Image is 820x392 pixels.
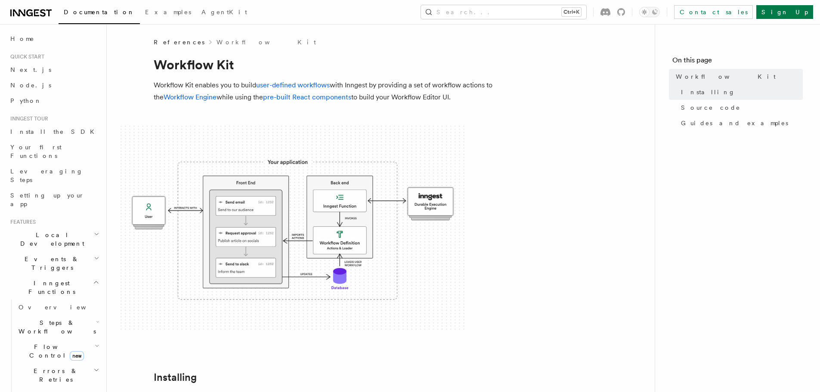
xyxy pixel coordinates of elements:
[145,9,191,15] span: Examples
[7,164,101,188] a: Leveraging Steps
[15,315,101,339] button: Steps & Workflows
[681,119,788,127] span: Guides and examples
[217,38,316,46] a: Workflow Kit
[154,57,498,72] h1: Workflow Kit
[7,227,101,251] button: Local Development
[256,81,330,89] a: user-defined workflows
[7,219,36,225] span: Features
[7,188,101,212] a: Setting up your app
[421,5,586,19] button: Search...Ctrl+K
[15,299,101,315] a: Overview
[10,66,51,73] span: Next.js
[140,3,196,23] a: Examples
[10,34,34,43] span: Home
[678,84,803,100] a: Installing
[154,38,204,46] span: References
[7,53,44,60] span: Quick start
[674,5,753,19] a: Contact sales
[64,9,135,15] span: Documentation
[7,139,101,164] a: Your first Functions
[15,367,93,384] span: Errors & Retries
[15,318,96,336] span: Steps & Workflows
[672,55,803,69] h4: On this page
[7,231,94,248] span: Local Development
[7,77,101,93] a: Node.js
[639,7,660,17] button: Toggle dark mode
[672,69,803,84] a: Workflow Kit
[7,275,101,299] button: Inngest Functions
[7,124,101,139] a: Install the SDK
[681,103,740,112] span: Source code
[676,72,776,81] span: Workflow Kit
[681,88,735,96] span: Installing
[154,371,197,383] a: Installing
[164,93,217,101] a: Workflow Engine
[678,115,803,131] a: Guides and examples
[7,255,94,272] span: Events & Triggers
[756,5,813,19] a: Sign Up
[678,100,803,115] a: Source code
[15,339,101,363] button: Flow Controlnew
[154,79,498,103] p: Workflow Kit enables you to build with Inngest by providing a set of workflow actions to the whil...
[10,168,83,183] span: Leveraging Steps
[562,8,581,16] kbd: Ctrl+K
[10,82,51,89] span: Node.js
[10,128,99,135] span: Install the SDK
[15,343,95,360] span: Flow Control
[196,3,252,23] a: AgentKit
[7,251,101,275] button: Events & Triggers
[10,192,84,207] span: Setting up your app
[121,126,465,332] img: The Workflow Kit provides a Workflow Engine to compose workflow actions on the back end and a set...
[7,31,101,46] a: Home
[7,62,101,77] a: Next.js
[70,351,84,361] span: new
[10,97,42,104] span: Python
[59,3,140,24] a: Documentation
[7,279,93,296] span: Inngest Functions
[10,144,62,159] span: Your first Functions
[263,93,351,101] a: pre-built React components
[201,9,247,15] span: AgentKit
[7,93,101,108] a: Python
[7,115,48,122] span: Inngest tour
[19,304,107,311] span: Overview
[15,363,101,387] button: Errors & Retries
